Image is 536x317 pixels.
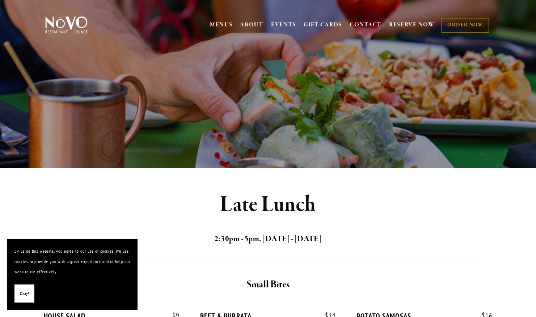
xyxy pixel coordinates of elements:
[304,18,342,32] a: GIFT CARDS
[240,21,263,29] a: ABOUT
[389,18,435,32] a: RESERVE NOW
[20,288,29,299] span: Okay!
[271,21,296,29] a: EVENTS
[7,239,138,310] section: Cookie banner
[246,278,290,291] strong: Small Bites
[14,284,34,303] button: Okay!
[220,191,316,218] strong: Late Lunch
[14,246,130,277] p: By using this website, you agree to our use of cookies. We use cookies to provide you with a grea...
[442,18,489,33] a: ORDER NOW
[44,16,89,34] img: Novo Restaurant &amp; Lounge
[210,21,233,29] a: MENUS
[350,18,381,32] a: CONTACT
[215,234,322,244] strong: 2:30pm - 5pm, [DATE] - [DATE]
